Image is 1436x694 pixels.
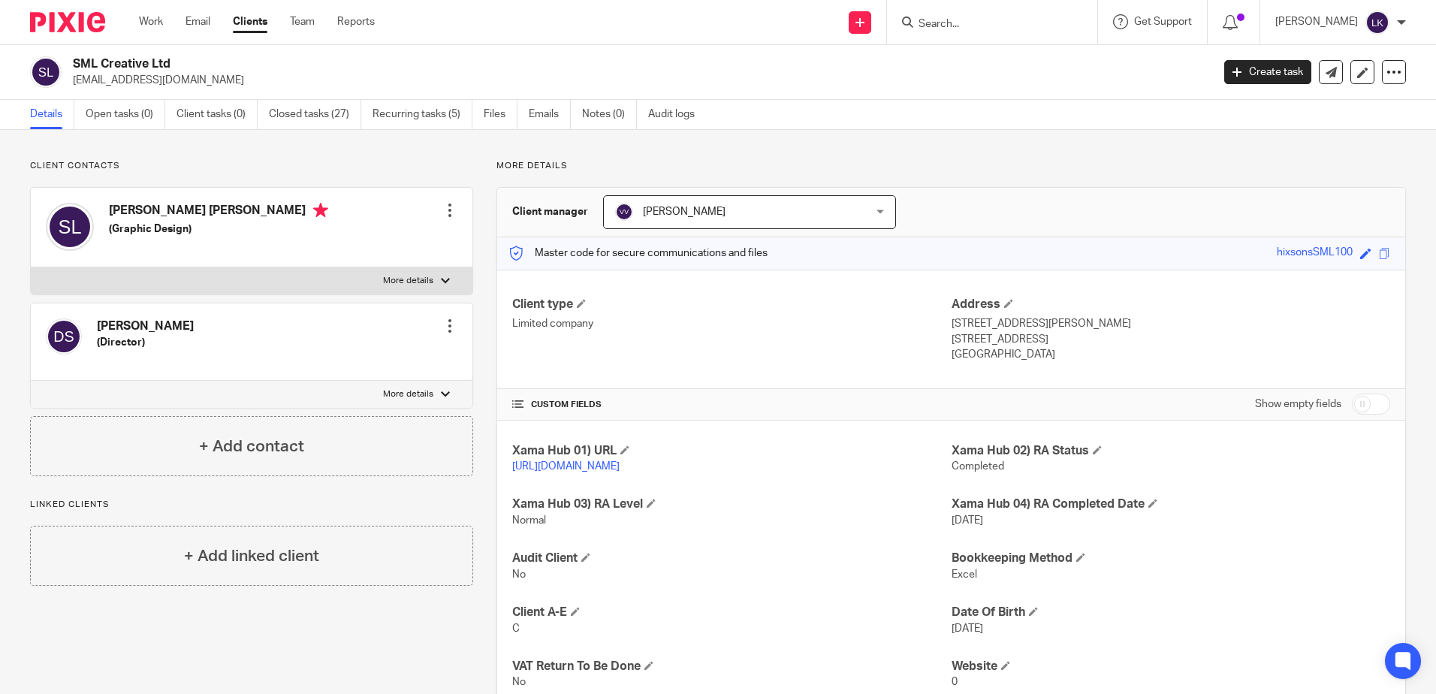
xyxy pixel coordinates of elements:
p: [EMAIL_ADDRESS][DOMAIN_NAME] [73,73,1202,88]
h4: Bookkeeping Method [952,551,1390,566]
h4: Website [952,659,1390,674]
h4: Xama Hub 03) RA Level [512,496,951,512]
h4: Audit Client [512,551,951,566]
a: Team [290,14,315,29]
a: Email [186,14,210,29]
span: [DATE] [952,515,983,526]
a: [URL][DOMAIN_NAME] [512,461,620,472]
h4: Date Of Birth [952,605,1390,620]
a: Recurring tasks (5) [373,100,472,129]
img: Pixie [30,12,105,32]
i: Primary [313,203,328,218]
a: Details [30,100,74,129]
h4: [PERSON_NAME] [PERSON_NAME] [109,203,328,222]
img: svg%3E [30,56,62,88]
span: Completed [952,461,1004,472]
span: No [512,677,526,687]
h4: Client type [512,297,951,312]
p: Master code for secure communications and files [508,246,768,261]
a: Closed tasks (27) [269,100,361,129]
input: Search [917,18,1052,32]
p: More details [496,160,1406,172]
img: svg%3E [46,318,82,355]
span: Get Support [1134,17,1192,27]
a: Notes (0) [582,100,637,129]
p: More details [383,275,433,287]
a: Emails [529,100,571,129]
span: C [512,623,520,634]
h4: Xama Hub 04) RA Completed Date [952,496,1390,512]
span: Normal [512,515,546,526]
a: Clients [233,14,267,29]
p: [STREET_ADDRESS] [952,332,1390,347]
span: [DATE] [952,623,983,634]
p: [GEOGRAPHIC_DATA] [952,347,1390,362]
p: More details [383,388,433,400]
a: Files [484,100,517,129]
span: No [512,569,526,580]
img: svg%3E [1365,11,1389,35]
img: svg%3E [46,203,94,251]
p: [STREET_ADDRESS][PERSON_NAME] [952,316,1390,331]
h4: Client A-E [512,605,951,620]
p: [PERSON_NAME] [1275,14,1358,29]
h4: Xama Hub 02) RA Status [952,443,1390,459]
a: Create task [1224,60,1311,84]
h3: Client manager [512,204,588,219]
a: Open tasks (0) [86,100,165,129]
p: Linked clients [30,499,473,511]
div: hixsonsSML100 [1277,245,1353,262]
a: Reports [337,14,375,29]
label: Show empty fields [1255,397,1341,412]
img: svg%3E [615,203,633,221]
span: [PERSON_NAME] [643,207,726,217]
p: Limited company [512,316,951,331]
a: Work [139,14,163,29]
h5: (Graphic Design) [109,222,328,237]
h4: [PERSON_NAME] [97,318,194,334]
h4: Address [952,297,1390,312]
a: Audit logs [648,100,706,129]
span: 0 [952,677,958,687]
p: Client contacts [30,160,473,172]
h4: CUSTOM FIELDS [512,399,951,411]
h4: VAT Return To Be Done [512,659,951,674]
span: Excel [952,569,977,580]
a: Client tasks (0) [176,100,258,129]
h4: + Add linked client [184,545,319,568]
h2: SML Creative Ltd [73,56,976,72]
h4: + Add contact [199,435,304,458]
h5: (Director) [97,335,194,350]
h4: Xama Hub 01) URL [512,443,951,459]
